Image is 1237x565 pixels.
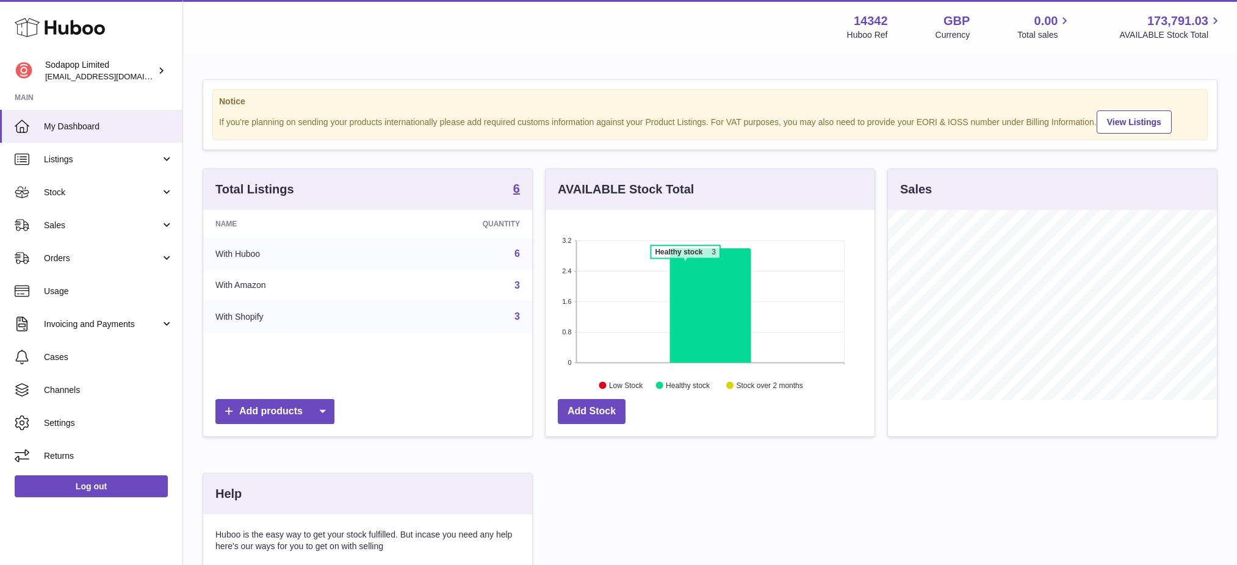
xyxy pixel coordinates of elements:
[215,181,294,198] h3: Total Listings
[1147,13,1208,29] span: 173,791.03
[15,475,168,497] a: Log out
[736,381,802,390] text: Stock over 2 months
[1017,13,1072,41] a: 0.00 Total sales
[383,210,532,238] th: Quantity
[1119,13,1222,41] a: 173,791.03 AVAILABLE Stock Total
[44,253,160,264] span: Orders
[44,384,173,396] span: Channels
[609,381,643,390] text: Low Stock
[215,529,520,552] p: Huboo is the easy way to get your stock fulfilled. But incase you need any help here's our ways f...
[215,486,242,502] h3: Help
[219,96,1201,107] strong: Notice
[1097,110,1172,134] a: View Listings
[219,109,1201,134] div: If you're planning on sending your products internationally please add required customs informati...
[513,182,520,197] a: 6
[568,359,571,366] text: 0
[44,220,160,231] span: Sales
[558,181,694,198] h3: AVAILABLE Stock Total
[1034,13,1058,29] span: 0.00
[203,301,383,333] td: With Shopify
[44,351,173,363] span: Cases
[44,286,173,297] span: Usage
[44,154,160,165] span: Listings
[854,13,888,29] strong: 14342
[847,29,888,41] div: Huboo Ref
[562,267,571,275] text: 2.4
[514,248,520,259] a: 6
[655,248,702,256] tspan: Healthy stock
[936,29,970,41] div: Currency
[44,121,173,132] span: My Dashboard
[203,270,383,301] td: With Amazon
[558,399,626,424] a: Add Stock
[562,237,571,244] text: 3.2
[215,399,334,424] a: Add products
[44,187,160,198] span: Stock
[1017,29,1072,41] span: Total sales
[513,182,520,195] strong: 6
[514,311,520,322] a: 3
[15,62,33,80] img: internalAdmin-14342@internal.huboo.com
[943,13,970,29] strong: GBP
[900,181,932,198] h3: Sales
[44,450,173,462] span: Returns
[562,328,571,336] text: 0.8
[203,210,383,238] th: Name
[666,381,710,390] text: Healthy stock
[712,248,716,256] tspan: 3
[514,280,520,290] a: 3
[44,417,173,429] span: Settings
[45,71,179,81] span: [EMAIL_ADDRESS][DOMAIN_NAME]
[45,59,155,82] div: Sodapop Limited
[562,298,571,305] text: 1.6
[44,318,160,330] span: Invoicing and Payments
[203,238,383,270] td: With Huboo
[1119,29,1222,41] span: AVAILABLE Stock Total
